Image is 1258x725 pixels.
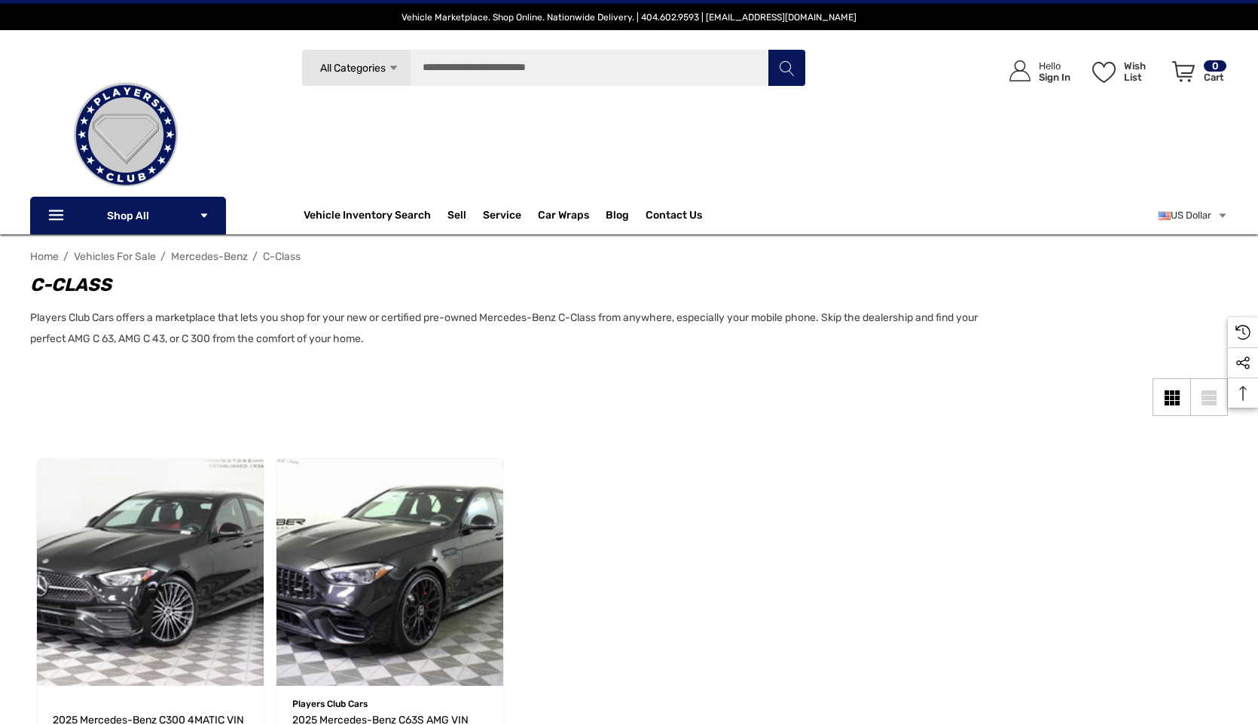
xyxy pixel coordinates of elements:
[292,694,487,714] p: Players Club Cars
[646,209,702,225] a: Contact Us
[276,459,503,686] a: 2025 Mercedes-Benz C63S AMG VIN W1KAF8AB2SR252094,$103,780.00
[171,250,248,263] a: Mercedes-Benz
[30,243,1228,270] nav: Breadcrumb
[1190,378,1228,416] a: List View
[1204,72,1226,83] p: Cart
[1228,386,1258,401] svg: Top
[1039,72,1070,83] p: Sign In
[320,62,386,75] span: All Categories
[483,209,521,225] a: Service
[199,210,209,221] svg: Icon Arrow Down
[447,200,483,231] a: Sell
[37,459,264,686] a: 2025 Mercedes-Benz C300 4MATIC VIN W1KAF4HB1SR245037,$61,025.00
[388,63,399,74] svg: Icon Arrow Down
[30,197,226,234] p: Shop All
[301,49,411,87] a: All Categories Icon Arrow Down Icon Arrow Up
[1009,60,1031,81] svg: Icon User Account
[1159,200,1228,231] a: USD
[1204,60,1226,72] p: 0
[50,60,201,210] img: Players Club | Cars For Sale
[30,307,979,350] p: Players Club Cars offers a marketplace that lets you shop for your new or certified pre-owned Mer...
[1235,356,1250,371] svg: Social Media
[37,459,264,686] img: For Sale 2025 Mercedes-Benz C300 4MATIC VIN W1KAF4HB1SR245037
[1153,378,1190,416] a: Grid View
[276,459,503,686] img: For Sale 2025 Mercedes-Benz C63S AMG VIN W1KAF8AB2SR252094
[538,209,589,225] span: Car Wraps
[304,209,431,225] a: Vehicle Inventory Search
[1235,325,1250,340] svg: Recently Viewed
[47,207,69,225] svg: Icon Line
[30,271,979,298] h1: C-Class
[1039,60,1070,72] p: Hello
[1085,45,1165,97] a: Wish List Wish List
[74,250,156,263] a: Vehicles For Sale
[606,209,629,225] a: Blog
[1165,45,1228,104] a: Cart with 0 items
[263,250,301,263] a: C-Class
[447,209,466,225] span: Sell
[768,49,805,87] button: Search
[402,12,856,23] span: Vehicle Marketplace. Shop Online. Nationwide Delivery. | 404.602.9593 | [EMAIL_ADDRESS][DOMAIN_NAME]
[538,200,606,231] a: Car Wraps
[1124,60,1164,83] p: Wish List
[992,45,1078,97] a: Sign in
[1172,61,1195,82] svg: Review Your Cart
[30,250,59,263] a: Home
[1092,62,1116,83] svg: Wish List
